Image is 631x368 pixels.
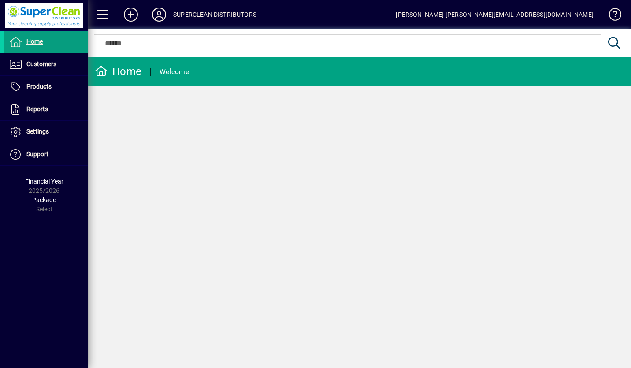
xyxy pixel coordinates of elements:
[160,65,189,79] div: Welcome
[26,83,52,90] span: Products
[173,8,256,22] div: SUPERCLEAN DISTRIBUTORS
[95,64,141,79] div: Home
[26,128,49,135] span: Settings
[26,105,48,113] span: Reports
[4,76,88,98] a: Products
[32,196,56,203] span: Package
[26,38,43,45] span: Home
[4,121,88,143] a: Settings
[396,8,594,22] div: [PERSON_NAME] [PERSON_NAME][EMAIL_ADDRESS][DOMAIN_NAME]
[4,98,88,120] a: Reports
[4,143,88,165] a: Support
[4,53,88,75] a: Customers
[145,7,173,23] button: Profile
[26,60,56,68] span: Customers
[26,150,48,158] span: Support
[25,178,63,185] span: Financial Year
[602,2,620,30] a: Knowledge Base
[117,7,145,23] button: Add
